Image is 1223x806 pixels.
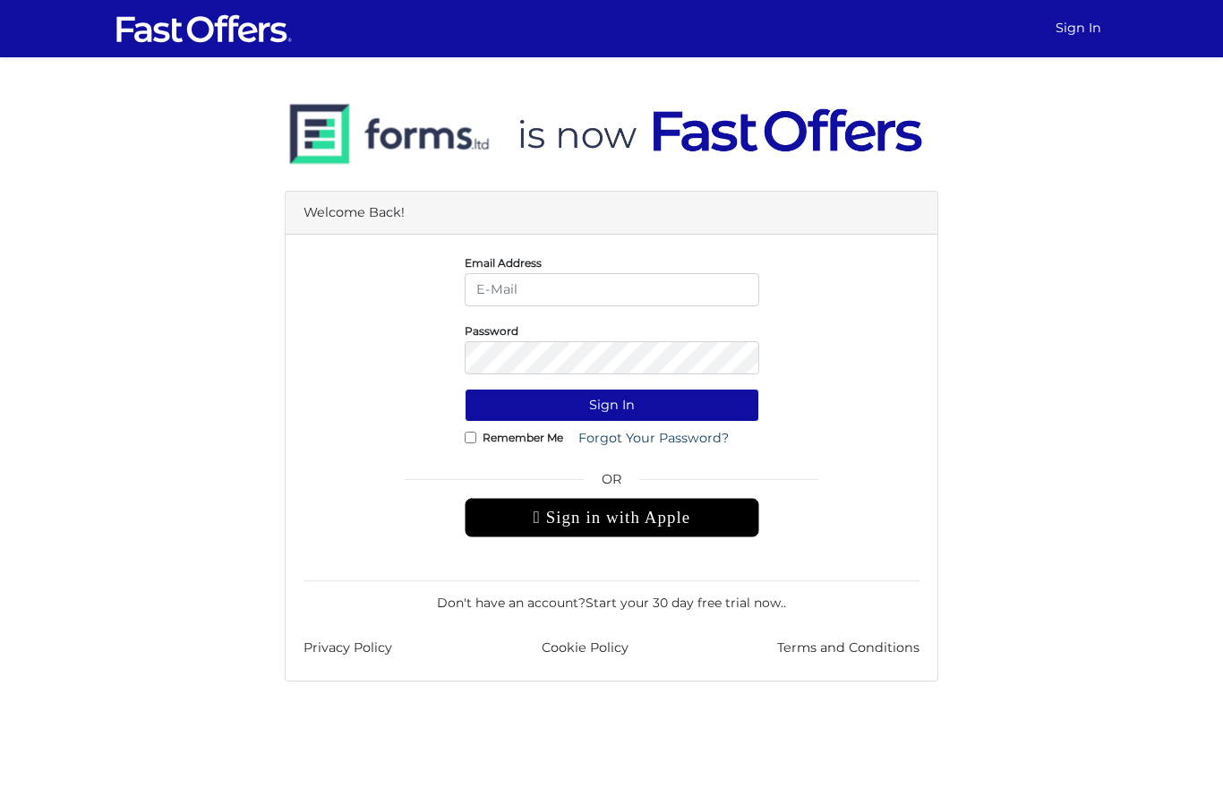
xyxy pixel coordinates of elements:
[465,261,542,265] label: Email Address
[777,638,919,658] a: Terms and Conditions
[567,422,740,455] a: Forgot Your Password?
[465,469,759,498] span: OR
[465,498,759,537] div: Sign in with Apple
[465,273,759,306] input: E-Mail
[465,329,518,333] label: Password
[542,638,629,658] a: Cookie Policy
[1048,11,1108,46] a: Sign In
[483,435,563,440] label: Remember Me
[586,595,783,611] a: Start your 30 day free trial now.
[465,389,759,422] button: Sign In
[286,192,937,235] div: Welcome Back!
[304,580,919,613] div: Don't have an account? .
[304,638,392,658] a: Privacy Policy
